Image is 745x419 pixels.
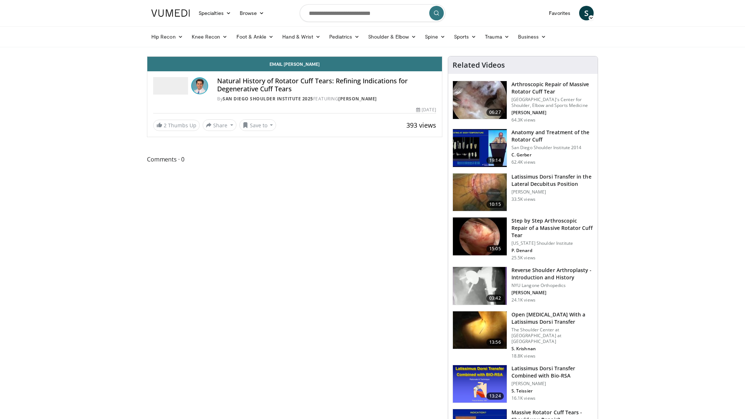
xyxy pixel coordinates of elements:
a: 15:05 Step by Step Arthroscopic Repair of a Massive Rotator Cuff Tear [US_STATE] Shoulder Institu... [453,217,593,261]
p: [PERSON_NAME] [511,290,593,296]
p: [PERSON_NAME] [511,381,593,387]
img: VuMedi Logo [151,9,190,17]
p: S. Krishnan [511,346,593,352]
a: Hand & Wrist [278,29,325,44]
p: 24.1K views [511,297,535,303]
video-js: Video Player [147,56,442,57]
span: 13:56 [486,339,504,346]
span: 10:15 [486,201,504,208]
img: 7cd5bdb9-3b5e-40f2-a8f4-702d57719c06.150x105_q85_crop-smart_upscale.jpg [453,218,507,255]
a: 03:42 Reverse Shoulder Arthroplasty - Introduction and History NYU Langone Orthopedics [PERSON_NA... [453,267,593,305]
span: 19:14 [486,157,504,164]
a: Pediatrics [325,29,364,44]
a: Spine [421,29,449,44]
img: 38772_0000_3.png.150x105_q85_crop-smart_upscale.jpg [453,311,507,349]
img: San Diego Shoulder Institute 2025 [153,77,188,95]
a: 10:15 Latissimus Dorsi Transfer in the Lateral Decubitus Position [PERSON_NAME] 33.5K views [453,173,593,212]
h3: Anatomy and Treatment of the Rotator Cuff [511,129,593,143]
p: 64.3K views [511,117,535,123]
a: San Diego Shoulder Institute 2025 [223,96,313,102]
div: [DATE] [416,107,436,113]
h3: Arthroscopic Repair of Massive Rotator Cuff Tear [511,81,593,95]
img: 58008271-3059-4eea-87a5-8726eb53a503.150x105_q85_crop-smart_upscale.jpg [453,129,507,167]
a: S [579,6,594,20]
p: [PERSON_NAME] [511,110,593,116]
p: 62.4K views [511,159,535,165]
a: Foot & Ankle [232,29,278,44]
a: Shoulder & Elbow [364,29,421,44]
h4: Related Videos [453,61,505,69]
img: Avatar [191,77,208,95]
button: Share [203,119,236,131]
p: 33.5K views [511,196,535,202]
p: The Shoulder Center at [GEOGRAPHIC_DATA] at [GEOGRAPHIC_DATA] [511,327,593,344]
span: 03:42 [486,295,504,302]
span: 2 [164,122,167,129]
a: Trauma [481,29,514,44]
a: 13:24 Latissimus Dorsi Transfer Combined with Bio-RSA [PERSON_NAME] S. Teissier 16.1K views [453,365,593,403]
h3: Step by Step Arthroscopic Repair of a Massive Rotator Cuff Tear [511,217,593,239]
h3: Latissimus Dorsi Transfer Combined with Bio-RSA [511,365,593,379]
a: Specialties [194,6,235,20]
p: P. Denard [511,248,593,254]
h4: Natural History of Rotator Cuff Tears: Refining Indications for Degenerative Cuff Tears [217,77,436,93]
span: Comments 0 [147,155,442,164]
p: 25.5K views [511,255,535,261]
a: Sports [450,29,481,44]
a: Email [PERSON_NAME] [147,57,442,71]
div: By FEATURING [217,96,436,102]
img: 0e1bc6ad-fcf8-411c-9e25-b7d1f0109c17.png.150x105_q85_crop-smart_upscale.png [453,365,507,403]
a: Business [514,29,551,44]
img: 38501_0000_3.png.150x105_q85_crop-smart_upscale.jpg [453,173,507,211]
a: Hip Recon [147,29,187,44]
a: 19:14 Anatomy and Treatment of the Rotator Cuff San Diego Shoulder Institute 2014 C. Gerber 62.4K... [453,129,593,167]
p: 18.8K views [511,353,535,359]
img: 281021_0002_1.png.150x105_q85_crop-smart_upscale.jpg [453,81,507,119]
img: zucker_4.png.150x105_q85_crop-smart_upscale.jpg [453,267,507,305]
p: NYU Langone Orthopedics [511,283,593,288]
h3: Reverse Shoulder Arthroplasty - Introduction and History [511,267,593,281]
p: S. Teissier [511,388,593,394]
span: 15:05 [486,245,504,252]
p: San Diego Shoulder Institute 2014 [511,145,593,151]
span: 06:27 [486,109,504,116]
p: 16.1K views [511,395,535,401]
p: [US_STATE] Shoulder Institute [511,240,593,246]
a: Favorites [545,6,575,20]
h3: Open [MEDICAL_DATA] With a Latissimus Dorsi Transfer [511,311,593,326]
a: 06:27 Arthroscopic Repair of Massive Rotator Cuff Tear [GEOGRAPHIC_DATA]'s Center for Shoulder, E... [453,81,593,123]
a: 2 Thumbs Up [153,120,200,131]
p: C. Gerber [511,152,593,158]
p: [GEOGRAPHIC_DATA]'s Center for Shoulder, Elbow and Sports Medicine [511,97,593,108]
input: Search topics, interventions [300,4,445,22]
a: Browse [235,6,269,20]
a: [PERSON_NAME] [338,96,377,102]
button: Save to [239,119,276,131]
a: Knee Recon [187,29,232,44]
span: 393 views [406,121,436,129]
span: 13:24 [486,392,504,400]
a: 13:56 Open [MEDICAL_DATA] With a Latissimus Dorsi Transfer The Shoulder Center at [GEOGRAPHIC_DAT... [453,311,593,359]
h3: Latissimus Dorsi Transfer in the Lateral Decubitus Position [511,173,593,188]
p: [PERSON_NAME] [511,189,593,195]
